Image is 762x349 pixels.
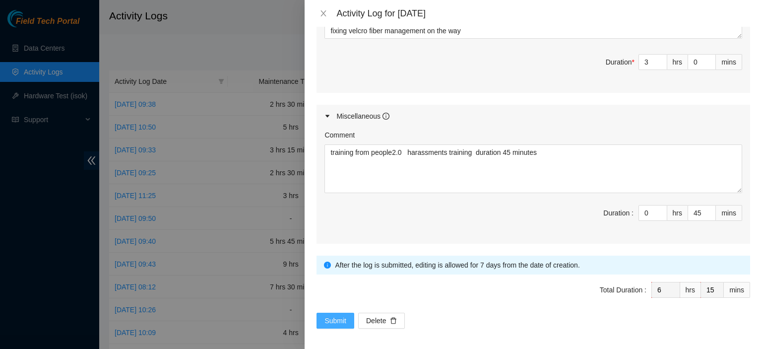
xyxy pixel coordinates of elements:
[324,315,346,326] span: Submit
[390,317,397,325] span: delete
[667,205,688,221] div: hrs
[724,282,750,298] div: mins
[324,262,331,269] span: info-circle
[324,144,742,193] textarea: Comment
[358,313,405,329] button: Deletedelete
[716,54,742,70] div: mins
[716,205,742,221] div: mins
[366,315,386,326] span: Delete
[317,313,354,329] button: Submit
[667,54,688,70] div: hrs
[317,9,330,18] button: Close
[319,9,327,17] span: close
[317,105,750,128] div: Miscellaneous info-circle
[324,130,355,140] label: Comment
[600,284,646,295] div: Total Duration :
[335,260,743,271] div: After the log is submitted, editing is allowed for 7 days from the date of creation.
[336,111,389,122] div: Miscellaneous
[324,113,330,119] span: caret-right
[603,208,634,218] div: Duration :
[606,57,635,68] div: Duration
[336,8,750,19] div: Activity Log for [DATE]
[382,113,389,120] span: info-circle
[680,282,701,298] div: hrs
